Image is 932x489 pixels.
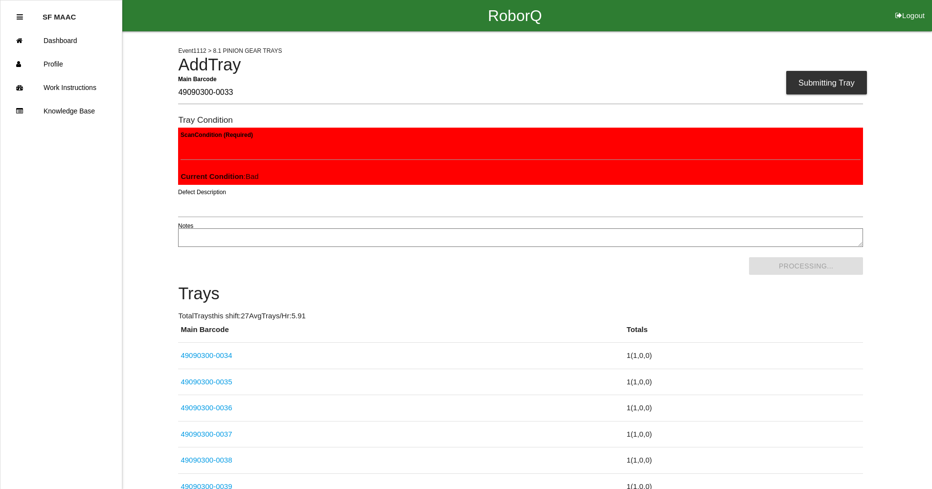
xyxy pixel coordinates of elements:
h4: Trays [178,285,863,303]
h6: Tray Condition [178,115,863,125]
a: Dashboard [0,29,122,52]
a: 49090300-0037 [181,430,232,438]
td: 1 ( 1 , 0 , 0 ) [624,343,864,369]
div: Close [17,5,23,29]
a: Work Instructions [0,76,122,99]
label: Notes [178,222,193,230]
td: 1 ( 1 , 0 , 0 ) [624,369,864,395]
th: Totals [624,324,864,343]
label: Defect Description [178,188,226,197]
a: 49090300-0034 [181,351,232,359]
b: Main Barcode [178,75,217,82]
td: 1 ( 1 , 0 , 0 ) [624,395,864,422]
td: 1 ( 1 , 0 , 0 ) [624,421,864,447]
span: Event 1112 > 8.1 PINION GEAR TRAYS [178,47,282,54]
h4: Add Tray [178,56,863,74]
div: Submitting Tray [786,71,867,94]
a: Knowledge Base [0,99,122,123]
b: Current Condition [181,172,243,180]
a: 49090300-0035 [181,378,232,386]
td: 1 ( 1 , 0 , 0 ) [624,447,864,474]
a: Profile [0,52,122,76]
a: 49090300-0036 [181,403,232,412]
input: Required [178,82,863,104]
a: 49090300-0038 [181,456,232,464]
p: Total Trays this shift: 27 Avg Trays /Hr: 5.91 [178,311,863,322]
p: SF MAAC [43,5,76,21]
b: Scan Condition (Required) [181,132,253,138]
span: : Bad [181,172,258,180]
th: Main Barcode [178,324,624,343]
